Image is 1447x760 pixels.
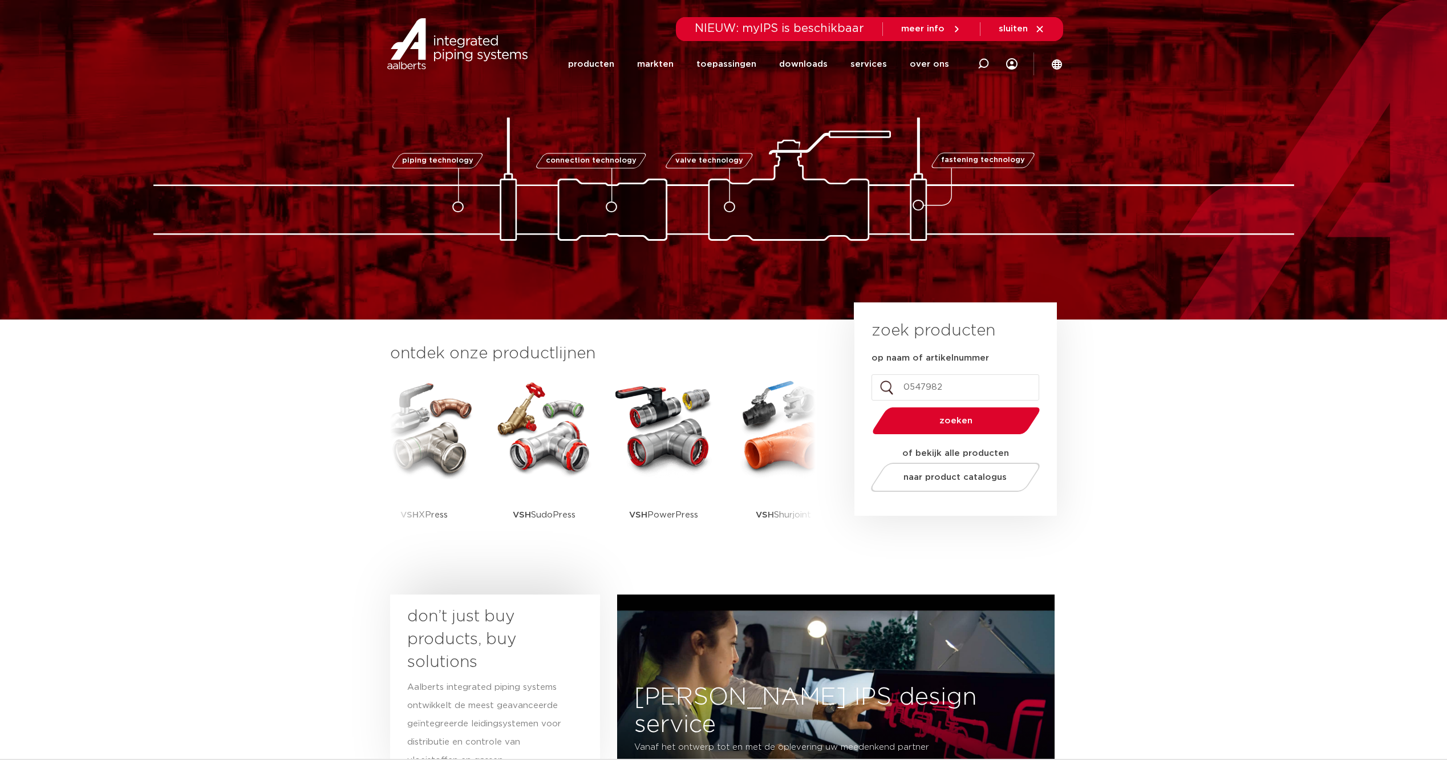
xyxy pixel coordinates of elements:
[493,377,595,551] a: VSHSudoPress
[1006,41,1018,87] div: my IPS
[400,511,419,519] strong: VSH
[629,511,647,519] strong: VSH
[903,473,1007,482] span: naar product catalogus
[902,417,1011,425] span: zoeken
[513,511,531,519] strong: VSH
[999,25,1028,33] span: sluiten
[568,41,949,87] nav: Menu
[629,479,698,551] p: PowerPress
[756,511,774,519] strong: VSH
[901,24,962,34] a: meer info
[868,463,1043,492] a: naar product catalogus
[617,684,1055,738] h3: [PERSON_NAME] IPS design service
[901,25,945,33] span: meer info
[868,406,1044,435] button: zoeken
[872,374,1039,401] input: zoeken
[613,377,715,551] a: VSHPowerPress
[872,353,989,364] label: op naam of artikelnummer
[696,41,756,87] a: toepassingen
[637,41,674,87] a: markten
[779,41,828,87] a: downloads
[568,41,614,87] a: producten
[902,449,1009,458] strong: of bekijk alle producten
[941,157,1025,164] span: fastening technology
[400,479,448,551] p: XPress
[513,479,575,551] p: SudoPress
[732,377,835,551] a: VSHShurjoint
[695,23,864,34] span: NIEUW: myIPS is beschikbaar
[634,738,969,757] p: Vanaf het ontwerp tot en met de oplevering uw meedenkend partner
[910,41,949,87] a: over ons
[373,377,476,551] a: VSHXPress
[850,41,887,87] a: services
[390,342,816,365] h3: ontdek onze productlijnen
[872,320,995,342] h3: zoek producten
[407,605,562,674] h3: don’t just buy products, buy solutions
[675,157,743,164] span: valve technology
[402,157,473,164] span: piping technology
[999,24,1045,34] a: sluiten
[756,479,811,551] p: Shurjoint
[545,157,636,164] span: connection technology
